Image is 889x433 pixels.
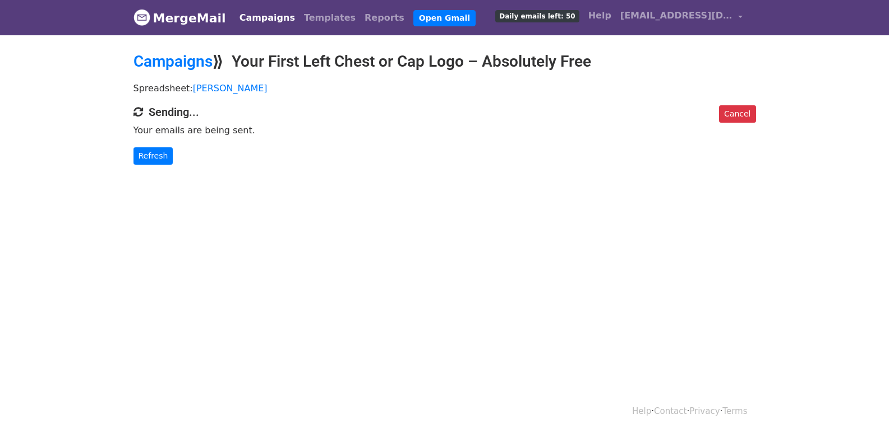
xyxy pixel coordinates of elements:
[235,7,300,29] a: Campaigns
[133,9,150,26] img: MergeMail logo
[654,406,687,416] a: Contact
[133,52,213,71] a: Campaigns
[300,7,360,29] a: Templates
[133,105,756,119] h4: Sending...
[620,9,733,22] span: [EMAIL_ADDRESS][DOMAIN_NAME]
[584,4,616,27] a: Help
[719,105,756,123] a: Cancel
[722,406,747,416] a: Terms
[133,147,173,165] a: Refresh
[491,4,583,27] a: Daily emails left: 50
[133,6,226,30] a: MergeMail
[632,406,651,416] a: Help
[133,52,756,71] h2: ⟫ Your First Left Chest or Cap Logo – Absolutely Free
[689,406,720,416] a: Privacy
[833,379,889,433] iframe: Chat Widget
[133,124,756,136] p: Your emails are being sent.
[495,10,579,22] span: Daily emails left: 50
[360,7,409,29] a: Reports
[413,10,476,26] a: Open Gmail
[616,4,747,31] a: [EMAIL_ADDRESS][DOMAIN_NAME]
[133,82,756,94] p: Spreadsheet:
[193,83,268,94] a: [PERSON_NAME]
